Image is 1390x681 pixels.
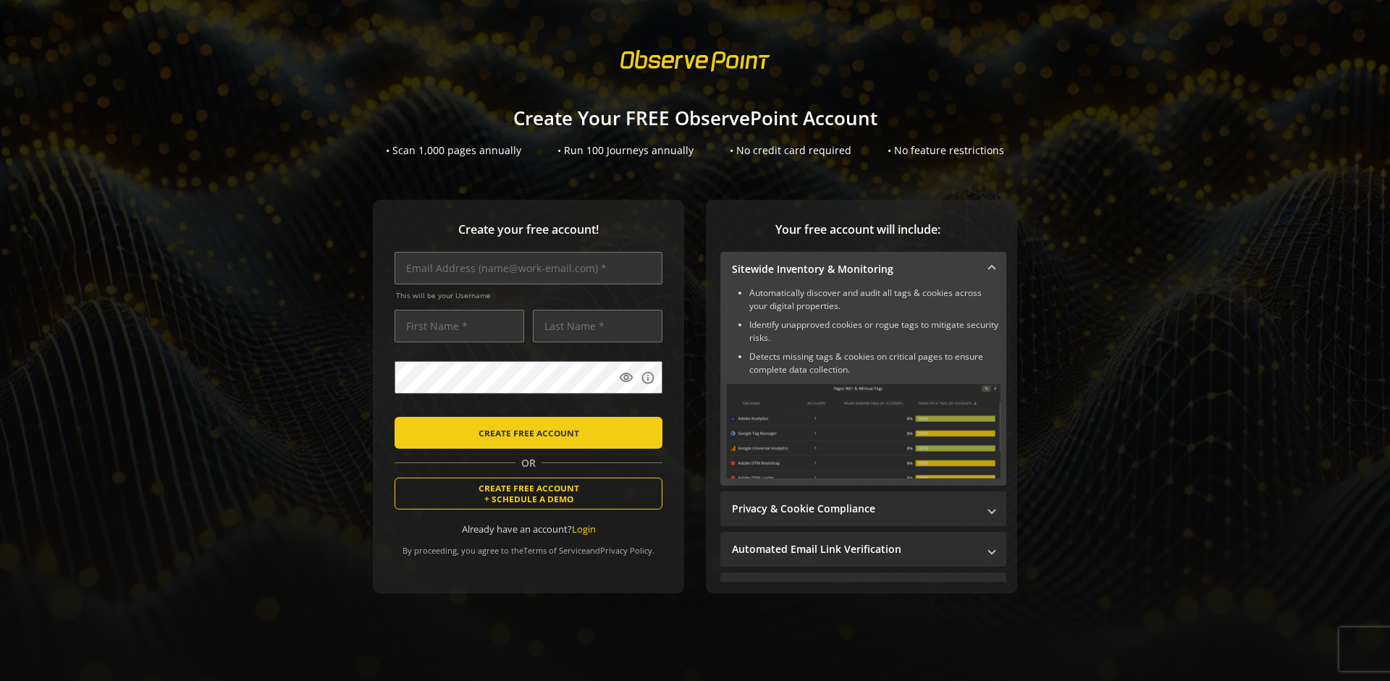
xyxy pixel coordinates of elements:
[386,143,521,158] div: • Scan 1,000 pages annually
[515,456,542,470] span: OR
[572,523,596,536] a: Login
[720,287,1006,486] div: Sitewide Inventory & Monitoring
[720,221,995,238] span: Your free account will include:
[395,252,662,284] input: Email Address (name@work-email.com) *
[523,545,586,556] a: Terms of Service
[732,542,977,557] mat-panel-title: Automated Email Link Verification
[749,318,1001,344] li: Identify unapproved cookies or rogue tags to mitigate security risks.
[888,143,1004,158] div: • No feature restrictions
[395,310,524,342] input: First Name *
[619,371,633,385] mat-icon: visibility
[396,290,662,300] span: This will be your Username
[395,478,662,509] button: CREATE FREE ACCOUNT+ SCHEDULE A DEMO
[533,310,662,342] input: Last Name *
[720,491,1006,526] mat-expansion-panel-header: Privacy & Cookie Compliance
[395,536,662,556] div: By proceeding, you agree to the and .
[395,417,662,449] button: CREATE FREE ACCOUNT
[395,523,662,536] div: Already have an account?
[720,252,1006,287] mat-expansion-panel-header: Sitewide Inventory & Monitoring
[749,350,1001,376] li: Detects missing tags & cookies on critical pages to ensure complete data collection.
[641,371,655,385] mat-icon: info
[720,532,1006,567] mat-expansion-panel-header: Automated Email Link Verification
[720,572,1006,607] mat-expansion-panel-header: Performance Monitoring with Web Vitals
[395,221,662,238] span: Create your free account!
[557,143,694,158] div: • Run 100 Journeys annually
[730,143,851,158] div: • No credit card required
[600,545,652,556] a: Privacy Policy
[732,502,977,516] mat-panel-title: Privacy & Cookie Compliance
[479,420,579,446] span: CREATE FREE ACCOUNT
[479,483,579,504] span: CREATE FREE ACCOUNT + SCHEDULE A DEMO
[726,384,1001,478] img: Sitewide Inventory & Monitoring
[732,262,977,276] mat-panel-title: Sitewide Inventory & Monitoring
[749,287,1001,313] li: Automatically discover and audit all tags & cookies across your digital properties.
